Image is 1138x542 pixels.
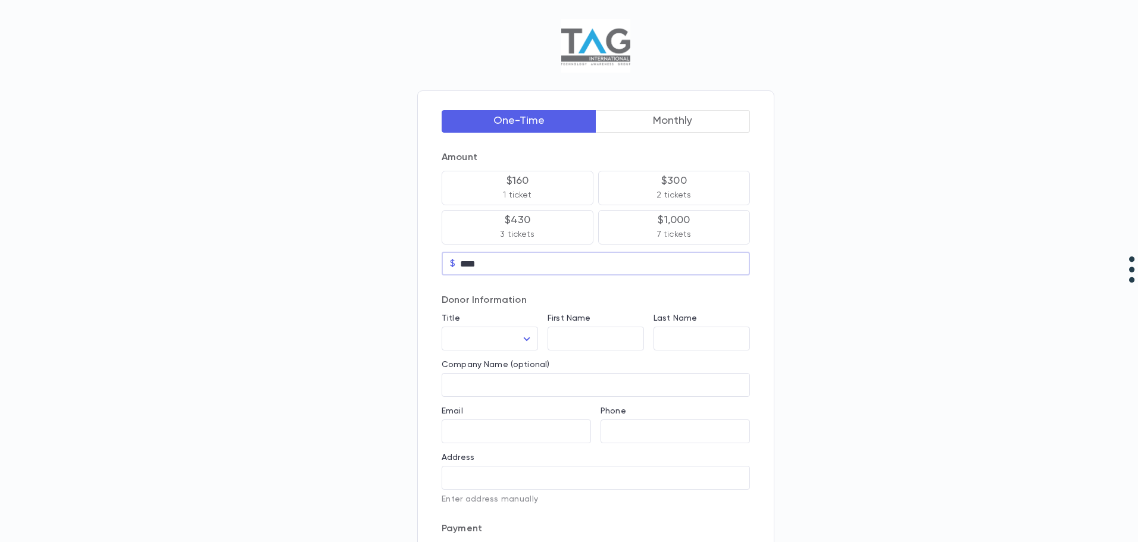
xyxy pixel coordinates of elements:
p: Donor Information [442,295,750,306]
p: Payment [442,523,750,535]
p: $ [450,258,455,270]
p: $300 [661,175,687,187]
label: Email [442,406,463,416]
button: $1601 ticket [442,171,593,205]
label: Address [442,453,474,462]
p: 3 tickets [500,228,534,240]
button: $3002 tickets [598,171,750,205]
button: $1,0007 tickets [598,210,750,245]
img: Logo [561,19,630,73]
p: $430 [505,214,531,226]
label: Phone [601,406,626,416]
p: Enter address manually [442,494,750,504]
label: Last Name [654,314,697,323]
p: $1,000 [658,214,690,226]
button: $4303 tickets [442,210,593,245]
label: Company Name (optional) [442,360,549,369]
p: 2 tickets [656,189,691,201]
p: 7 tickets [657,228,691,240]
button: One-Time [442,110,596,133]
label: First Name [548,314,590,323]
p: $160 [507,175,529,187]
button: Monthly [596,110,751,133]
label: Title [442,314,460,323]
p: 1 ticket [503,189,532,201]
div: ​ [442,327,538,350]
p: Amount [442,152,750,164]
